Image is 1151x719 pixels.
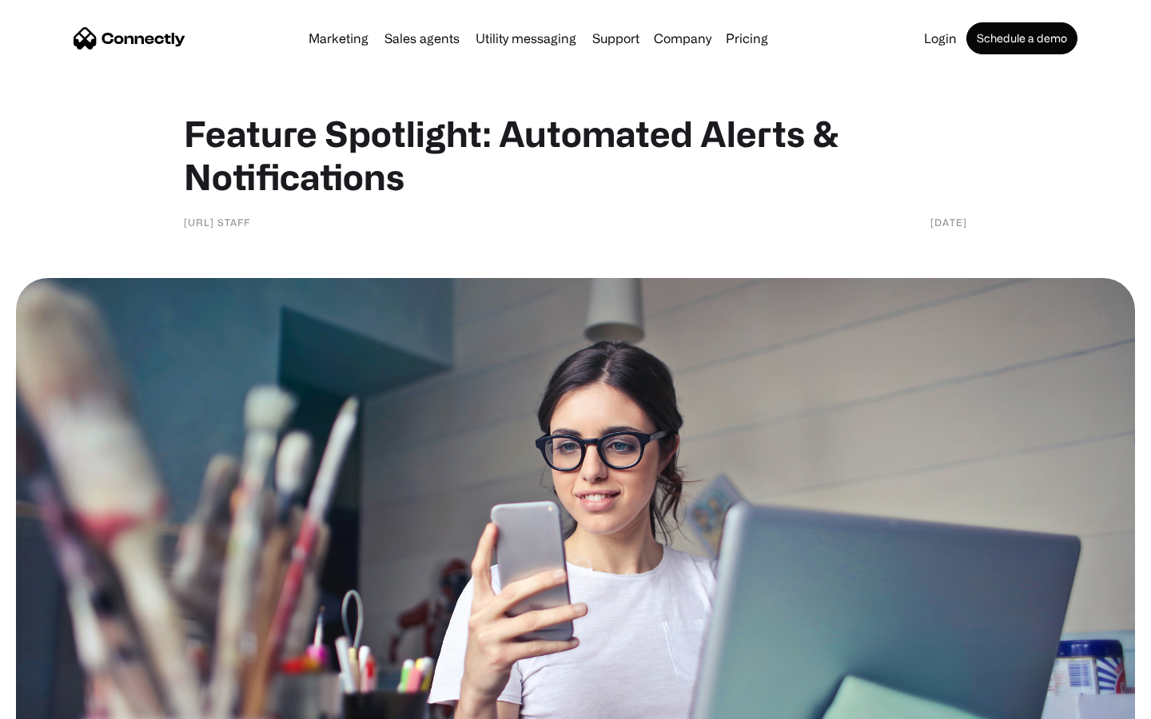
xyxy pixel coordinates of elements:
a: Support [586,32,646,45]
h1: Feature Spotlight: Automated Alerts & Notifications [184,112,967,198]
a: Marketing [302,32,375,45]
div: [DATE] [930,214,967,230]
a: Pricing [719,32,775,45]
aside: Language selected: English [16,691,96,713]
a: Utility messaging [469,32,583,45]
ul: Language list [32,691,96,713]
div: Company [654,27,711,50]
a: Sales agents [378,32,466,45]
a: Schedule a demo [966,22,1077,54]
a: Login [918,32,963,45]
div: [URL] staff [184,214,250,230]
